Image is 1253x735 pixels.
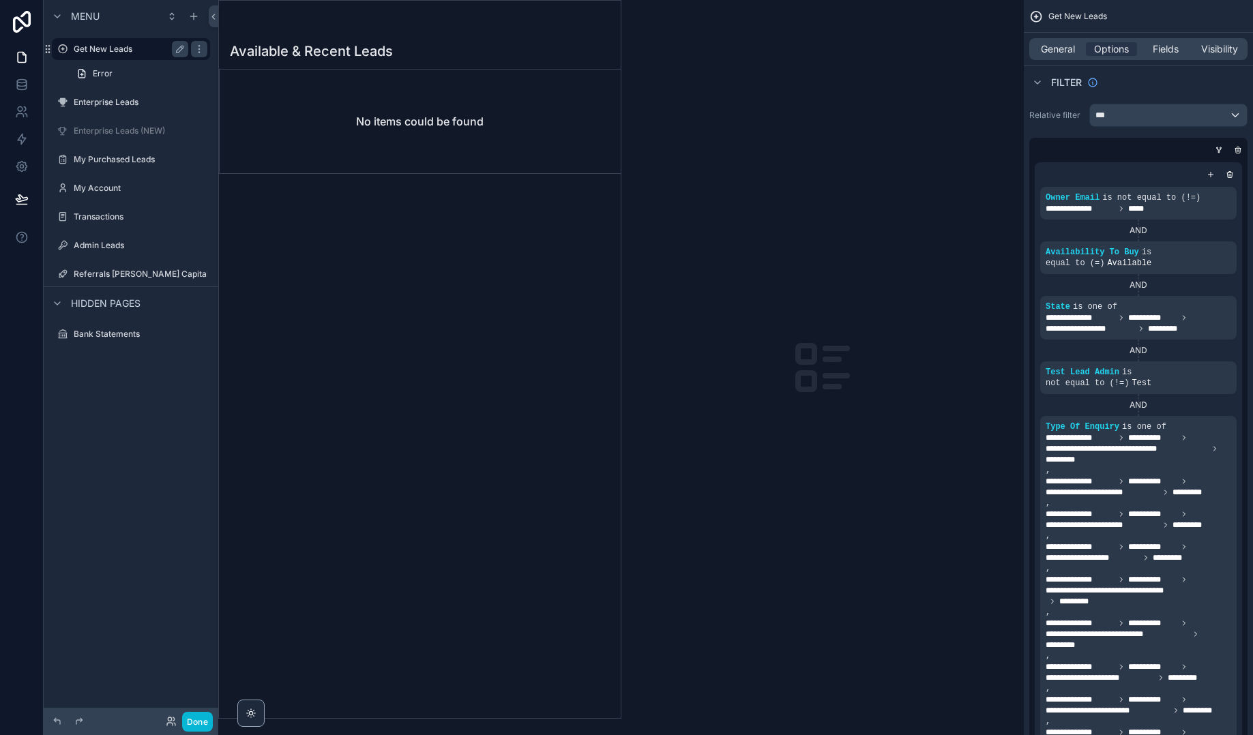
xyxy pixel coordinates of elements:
label: Relative filter [1029,110,1084,121]
span: Visibility [1201,42,1238,56]
span: , [1046,684,1050,693]
label: Referrals [PERSON_NAME] Capital [74,269,209,280]
span: Test Lead Admin [1046,367,1119,377]
span: Get New Leads [1048,11,1107,22]
label: Enterprise Leads [74,97,207,108]
button: Done [182,712,213,732]
label: Bank Statements [74,329,207,340]
span: Hidden pages [71,297,141,310]
label: Transactions [74,211,207,222]
span: Test [1132,378,1151,388]
span: Owner Email [1046,193,1100,202]
span: , [1046,466,1050,475]
span: Availability To Buy [1046,247,1139,257]
a: Admin Leads [52,235,210,256]
span: , [1046,531,1050,541]
span: is one of [1073,302,1117,312]
a: Transactions [52,206,210,228]
div: AND [1040,400,1237,410]
span: , [1046,564,1050,573]
label: My Purchased Leads [74,154,207,165]
a: My Account [52,177,210,199]
div: AND [1040,280,1237,290]
span: Type Of Enquiry [1046,422,1119,432]
span: Fields [1153,42,1179,56]
span: Error [93,68,113,79]
span: General [1041,42,1075,56]
a: My Purchased Leads [52,149,210,170]
span: is one of [1122,422,1166,432]
div: AND [1040,225,1237,236]
a: Referrals [PERSON_NAME] Capital [52,263,210,285]
a: Error [68,63,210,85]
a: Get New Leads [52,38,210,60]
span: , [1046,607,1050,617]
label: Admin Leads [74,240,207,251]
div: AND [1040,345,1237,356]
span: State [1046,302,1070,312]
span: Available [1107,258,1151,268]
span: , [1046,498,1050,508]
label: My Account [74,183,207,194]
span: Filter [1051,76,1082,89]
label: Enterprise Leads (NEW) [74,125,207,136]
label: Get New Leads [74,44,183,55]
span: is not equal to (!=) [1102,193,1200,202]
a: Bank Statements [52,323,210,345]
span: Menu [71,10,100,23]
span: Options [1094,42,1129,56]
span: , [1046,651,1050,661]
a: Enterprise Leads [52,91,210,113]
